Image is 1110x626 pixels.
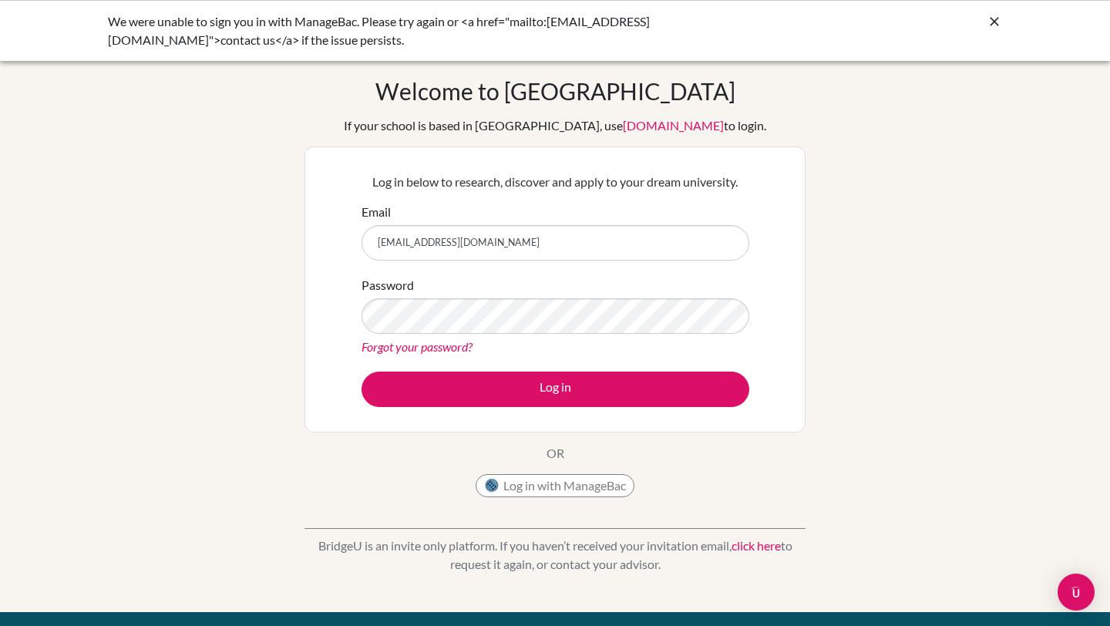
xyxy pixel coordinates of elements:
label: Email [362,203,391,221]
div: Open Intercom Messenger [1058,574,1095,611]
button: Log in with ManageBac [476,474,634,497]
p: OR [547,444,564,463]
h1: Welcome to [GEOGRAPHIC_DATA] [375,77,735,105]
p: BridgeU is an invite only platform. If you haven’t received your invitation email, to request it ... [304,537,806,574]
div: We were unable to sign you in with ManageBac. Please try again or <a href="mailto:[EMAIL_ADDRESS]... [108,12,771,49]
a: [DOMAIN_NAME] [623,118,724,133]
a: Forgot your password? [362,339,473,354]
a: click here [732,538,781,553]
label: Password [362,276,414,294]
p: Log in below to research, discover and apply to your dream university. [362,173,749,191]
button: Log in [362,372,749,407]
div: If your school is based in [GEOGRAPHIC_DATA], use to login. [344,116,766,135]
